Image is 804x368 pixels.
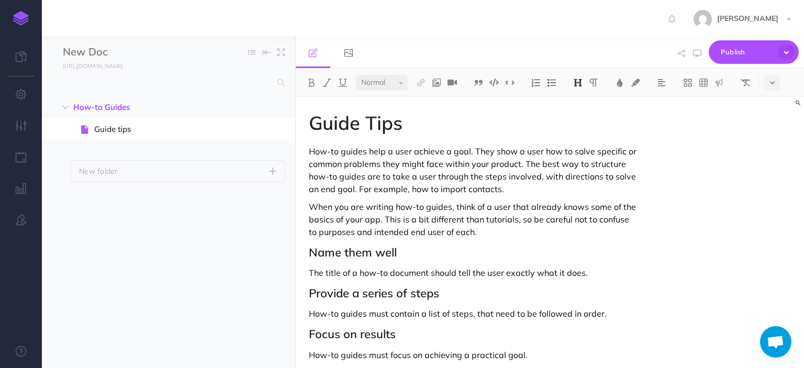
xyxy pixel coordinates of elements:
span: Publish [721,44,773,60]
img: logo-mark.svg [13,11,29,26]
img: Unordered list button [547,79,556,87]
button: Publish [709,40,799,64]
img: f9879123e3b99fd03a91fa418c3f8316.jpg [694,10,712,28]
img: Create table button [699,79,708,87]
img: Inline code button [505,79,515,86]
span: How-to Guides [73,101,219,114]
img: Blockquote button [474,79,483,87]
div: Open chat [760,326,791,358]
img: Link button [416,79,426,87]
a: [URL][DOMAIN_NAME] [42,60,133,71]
img: Code block button [489,79,499,86]
p: When you are writing how-to guides, think of a user that already knows some of the basics of your... [309,200,638,238]
input: Search [63,73,271,92]
span: [PERSON_NAME] [712,14,784,23]
img: Ordered list button [531,79,541,87]
p: How-to guides must contain a list of steps, that need to be followed in order. [309,307,638,320]
img: Italic button [322,79,332,87]
img: Bold button [307,79,316,87]
h2: Focus on results [309,328,638,340]
img: Paragraph button [589,79,598,87]
span: Guide tips [94,123,232,136]
p: The title of a how-to document should tell the user exactly what it does. [309,266,638,279]
img: Add image button [432,79,441,87]
h1: Guide Tips [309,113,638,133]
button: New folder [71,160,285,182]
p: New folder [79,165,118,177]
img: Add video button [448,79,457,87]
h2: Name them well [309,246,638,259]
p: How-to guides help a user achieve a goal. They show a user how to solve specific or common proble... [309,145,638,195]
h2: Provide a series of steps [309,287,638,299]
p: How-to guides must focus on achieving a practical goal. [309,349,638,361]
img: Underline button [338,79,348,87]
img: Clear styles button [741,79,750,87]
img: Alignment dropdown menu button [657,79,666,87]
small: [URL][DOMAIN_NAME] [63,62,122,70]
img: Text color button [615,79,624,87]
img: Headings dropdown button [573,79,583,87]
input: Documentation Name [63,44,186,60]
img: Text background color button [631,79,640,87]
img: Callout dropdown menu button [714,79,724,87]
